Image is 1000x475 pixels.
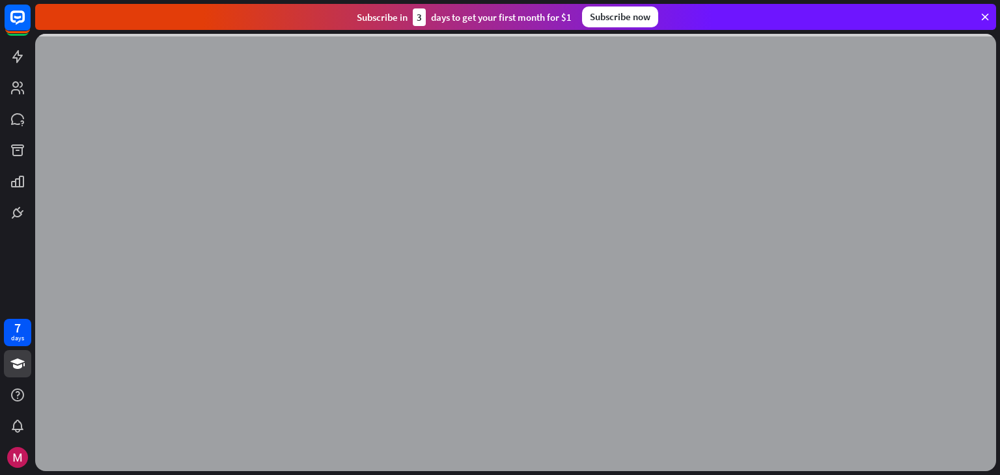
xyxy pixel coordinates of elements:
div: Subscribe now [582,7,658,27]
div: days [11,334,24,343]
a: 7 days [4,319,31,346]
div: Subscribe in days to get your first month for $1 [357,8,572,26]
div: 3 [413,8,426,26]
div: 7 [14,322,21,334]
